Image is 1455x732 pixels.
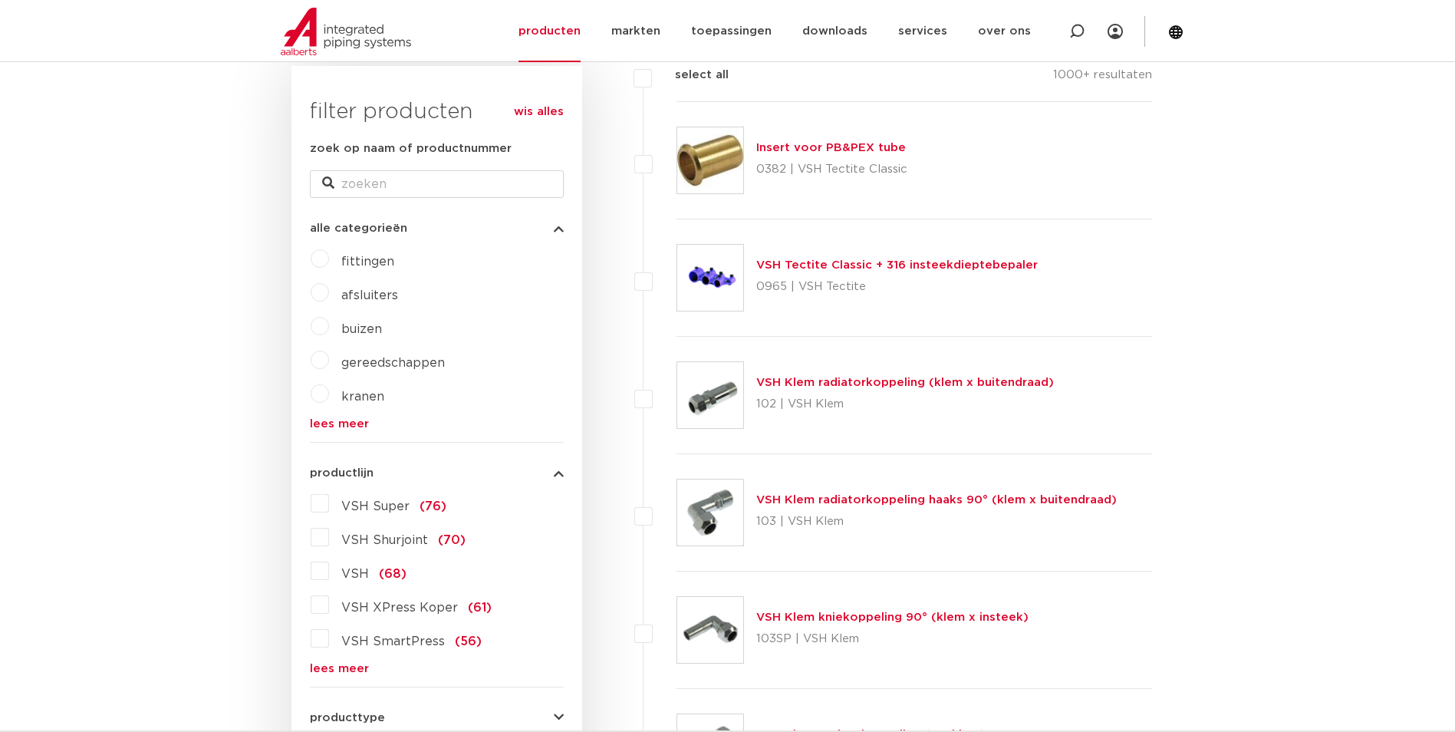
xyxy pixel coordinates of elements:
[341,568,369,580] span: VSH
[756,259,1038,271] a: VSH Tectite Classic + 316 insteekdieptebepaler
[677,245,743,311] img: Thumbnail for VSH Tectite Classic + 316 insteekdieptebepaler
[756,627,1029,651] p: 103SP | VSH Klem
[756,157,907,182] p: 0382 | VSH Tectite Classic
[310,663,564,674] a: lees meer
[677,362,743,428] img: Thumbnail for VSH Klem radiatorkoppeling (klem x buitendraad)
[756,275,1038,299] p: 0965 | VSH Tectite
[756,612,1029,623] a: VSH Klem kniekoppeling 90° (klem x insteek)
[677,597,743,663] img: Thumbnail for VSH Klem kniekoppeling 90° (klem x insteek)
[468,602,492,614] span: (61)
[310,223,407,234] span: alle categorieën
[310,418,564,430] a: lees meer
[455,635,482,648] span: (56)
[341,602,458,614] span: VSH XPress Koper
[756,509,1117,534] p: 103 | VSH Klem
[438,534,466,546] span: (70)
[310,97,564,127] h3: filter producten
[341,635,445,648] span: VSH SmartPress
[310,170,564,198] input: zoeken
[310,712,564,724] button: producttype
[756,494,1117,506] a: VSH Klem radiatorkoppeling haaks 90° (klem x buitendraad)
[652,66,729,84] label: select all
[341,256,394,268] a: fittingen
[310,467,374,479] span: productlijn
[756,377,1054,388] a: VSH Klem radiatorkoppeling (klem x buitendraad)
[677,480,743,546] img: Thumbnail for VSH Klem radiatorkoppeling haaks 90° (klem x buitendraad)
[756,392,1054,417] p: 102 | VSH Klem
[341,534,428,546] span: VSH Shurjoint
[341,500,410,513] span: VSH Super
[379,568,407,580] span: (68)
[341,289,398,302] a: afsluiters
[1053,66,1152,90] p: 1000+ resultaten
[677,127,743,193] img: Thumbnail for Insert voor PB&PEX tube
[341,357,445,369] a: gereedschappen
[341,391,384,403] a: kranen
[756,142,906,153] a: Insert voor PB&PEX tube
[310,223,564,234] button: alle categorieën
[310,712,385,724] span: producttype
[310,140,512,158] label: zoek op naam of productnummer
[514,103,564,121] a: wis alles
[341,323,382,335] a: buizen
[310,467,564,479] button: productlijn
[420,500,446,513] span: (76)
